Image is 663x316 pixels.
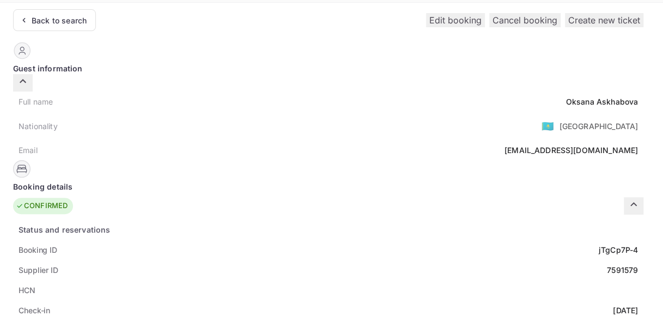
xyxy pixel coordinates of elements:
div: [GEOGRAPHIC_DATA] [559,120,638,132]
div: Check-in [19,305,50,316]
div: CONFIRMED [16,200,68,211]
div: Supplier ID [19,264,58,276]
div: Back to search [32,15,87,26]
span: United States [541,116,553,136]
div: HCN [19,284,35,296]
div: Booking ID [19,244,57,256]
div: Nationality [19,120,58,132]
div: Email [19,144,38,156]
div: Booking details [13,181,643,192]
div: [EMAIL_ADDRESS][DOMAIN_NAME] [504,144,638,156]
div: [DATE] [613,305,638,316]
div: 7591579 [607,264,638,276]
button: Edit booking [426,13,485,27]
button: Create new ticket [565,13,643,27]
button: Cancel booking [489,13,561,27]
div: Oksana Askhabova [566,96,638,107]
div: Full name [19,96,53,107]
div: jTgCp7P-4 [599,244,638,256]
div: Status and reservations [19,224,110,235]
div: Guest information [13,63,643,74]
